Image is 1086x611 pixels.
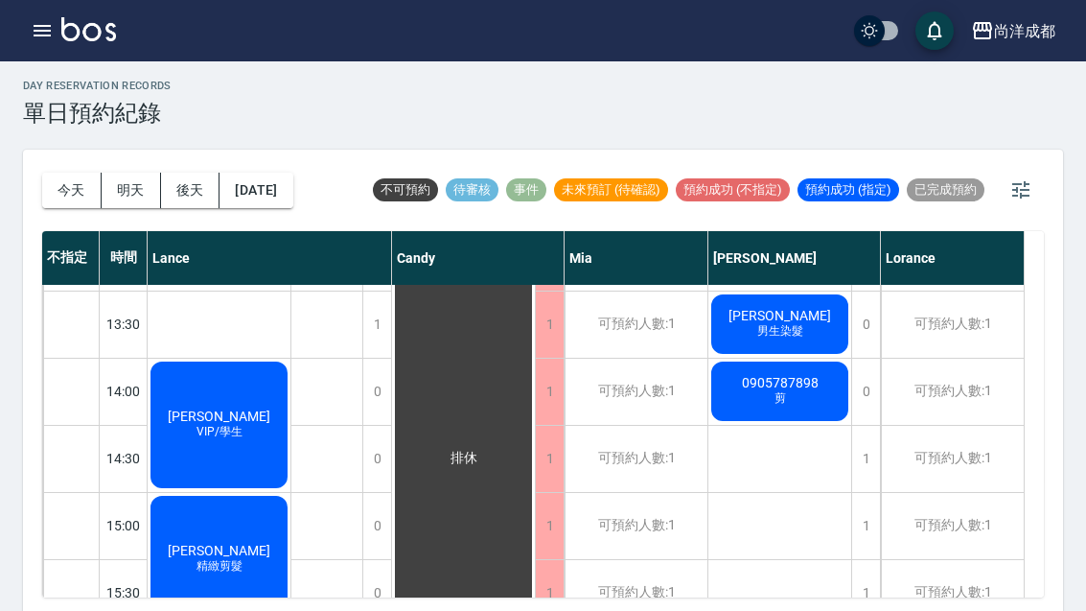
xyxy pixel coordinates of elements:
span: [PERSON_NAME] [164,543,274,558]
div: 可預約人數:1 [565,426,707,492]
button: 後天 [161,173,220,208]
button: 尚洋成都 [963,12,1063,51]
span: 0905787898 [738,375,822,390]
div: 可預約人數:1 [565,292,707,358]
span: 排休 [447,450,481,467]
div: 1 [851,426,880,492]
div: 0 [362,493,391,559]
div: 不指定 [42,231,100,285]
span: 預約成功 (指定) [797,181,899,199]
div: 0 [362,359,391,425]
h2: day Reservation records [23,80,172,92]
div: 1 [535,359,564,425]
div: [PERSON_NAME] [708,231,881,285]
div: Lorance [881,231,1025,285]
div: 可預約人數:1 [565,493,707,559]
span: 待審核 [446,181,498,199]
img: Logo [61,17,116,41]
span: [PERSON_NAME] [725,308,835,323]
span: 已完成預約 [907,181,984,199]
span: 剪 [771,390,790,407]
div: 時間 [100,231,148,285]
div: 1 [851,493,880,559]
button: [DATE] [220,173,292,208]
span: 不可預約 [373,181,438,199]
div: Candy [392,231,565,285]
span: 未來預訂 (待確認) [554,181,668,199]
div: 尚洋成都 [994,19,1055,43]
div: 0 [851,292,880,358]
div: 14:30 [100,425,148,492]
span: [PERSON_NAME] [164,409,274,424]
div: 可預約人數:1 [881,359,1024,425]
div: 15:00 [100,492,148,559]
button: 今天 [42,173,102,208]
div: 1 [535,292,564,358]
h3: 單日預約紀錄 [23,100,172,127]
div: 14:00 [100,358,148,425]
div: Lance [148,231,392,285]
div: 可預約人數:1 [881,292,1024,358]
span: 預約成功 (不指定) [676,181,790,199]
div: 1 [362,292,391,358]
div: 13:30 [100,291,148,358]
div: 可預約人數:1 [565,359,707,425]
button: 明天 [102,173,161,208]
span: 精緻剪髮 [193,558,246,575]
div: 可預約人數:1 [881,426,1024,492]
span: 男生染髮 [753,323,807,340]
span: VIP/學生 [193,424,246,440]
div: 1 [535,493,564,559]
div: 0 [362,426,391,492]
div: 0 [851,359,880,425]
button: save [915,12,954,50]
div: Mia [565,231,708,285]
span: 事件 [506,181,546,199]
div: 可預約人數:1 [881,493,1024,559]
div: 1 [535,426,564,492]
